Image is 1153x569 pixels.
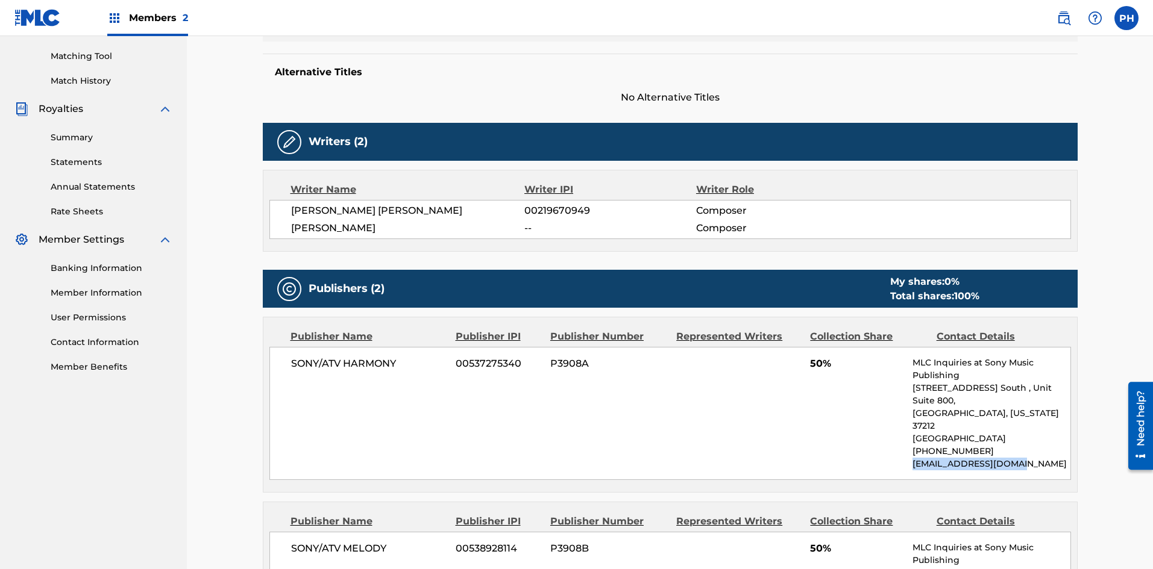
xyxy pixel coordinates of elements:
[275,66,1066,78] h5: Alternative Titles
[129,11,188,25] span: Members
[282,282,297,296] img: Publishers
[51,361,172,373] a: Member Benefits
[810,356,903,371] span: 50%
[51,131,172,144] a: Summary
[291,182,525,197] div: Writer Name
[14,9,61,26] img: MLC Logo
[913,407,1070,432] p: [GEOGRAPHIC_DATA], [US_STATE] 37212
[291,204,525,218] span: [PERSON_NAME] [PERSON_NAME]
[51,311,172,324] a: User Permissions
[456,329,541,344] div: Publisher IPI
[1083,6,1107,30] div: Help
[524,221,696,235] span: --
[1119,378,1153,474] iframe: Resource Center
[550,356,667,371] span: P3908A
[309,135,368,149] h5: Writers (2)
[810,329,927,344] div: Collection Share
[107,11,122,25] img: Top Rightsholders
[309,282,385,296] h5: Publishers (2)
[51,75,172,87] a: Match History
[282,135,297,149] img: Writers
[1088,11,1102,25] img: help
[291,329,447,344] div: Publisher Name
[890,275,979,289] div: My shares:
[39,102,83,116] span: Royalties
[944,276,960,287] span: 0 %
[291,541,447,556] span: SONY/ATV MELODY
[14,232,29,247] img: Member Settings
[51,262,172,275] a: Banking Information
[51,181,172,193] a: Annual Statements
[1052,6,1076,30] a: Public Search
[524,182,696,197] div: Writer IPI
[51,205,172,218] a: Rate Sheets
[263,90,1078,105] span: No Alternative Titles
[456,356,541,371] span: 00537275340
[810,541,903,556] span: 50%
[676,514,801,529] div: Represented Writers
[51,336,172,349] a: Contact Information
[913,541,1070,567] p: MLC Inquiries at Sony Music Publishing
[14,102,29,116] img: Royalties
[524,204,696,218] span: 00219670949
[39,232,124,247] span: Member Settings
[913,382,1070,407] p: [STREET_ADDRESS] South , Unit Suite 800,
[550,514,667,529] div: Publisher Number
[937,514,1054,529] div: Contact Details
[890,289,979,303] div: Total shares:
[696,221,852,235] span: Composer
[696,204,852,218] span: Composer
[51,156,172,169] a: Statements
[456,514,541,529] div: Publisher IPI
[913,432,1070,445] p: [GEOGRAPHIC_DATA]
[158,102,172,116] img: expand
[954,290,979,302] span: 100 %
[913,356,1070,382] p: MLC Inquiries at Sony Music Publishing
[291,221,525,235] span: [PERSON_NAME]
[158,232,172,247] img: expand
[456,541,541,556] span: 00538928114
[291,514,447,529] div: Publisher Name
[696,182,852,197] div: Writer Role
[1114,6,1139,30] div: User Menu
[291,356,447,371] span: SONY/ATV HARMONY
[1057,11,1071,25] img: search
[913,445,1070,458] p: [PHONE_NUMBER]
[51,287,172,299] a: Member Information
[913,458,1070,470] p: [EMAIL_ADDRESS][DOMAIN_NAME]
[550,329,667,344] div: Publisher Number
[810,514,927,529] div: Collection Share
[51,50,172,63] a: Matching Tool
[676,329,801,344] div: Represented Writers
[550,541,667,556] span: P3908B
[937,329,1054,344] div: Contact Details
[183,12,188,23] span: 2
